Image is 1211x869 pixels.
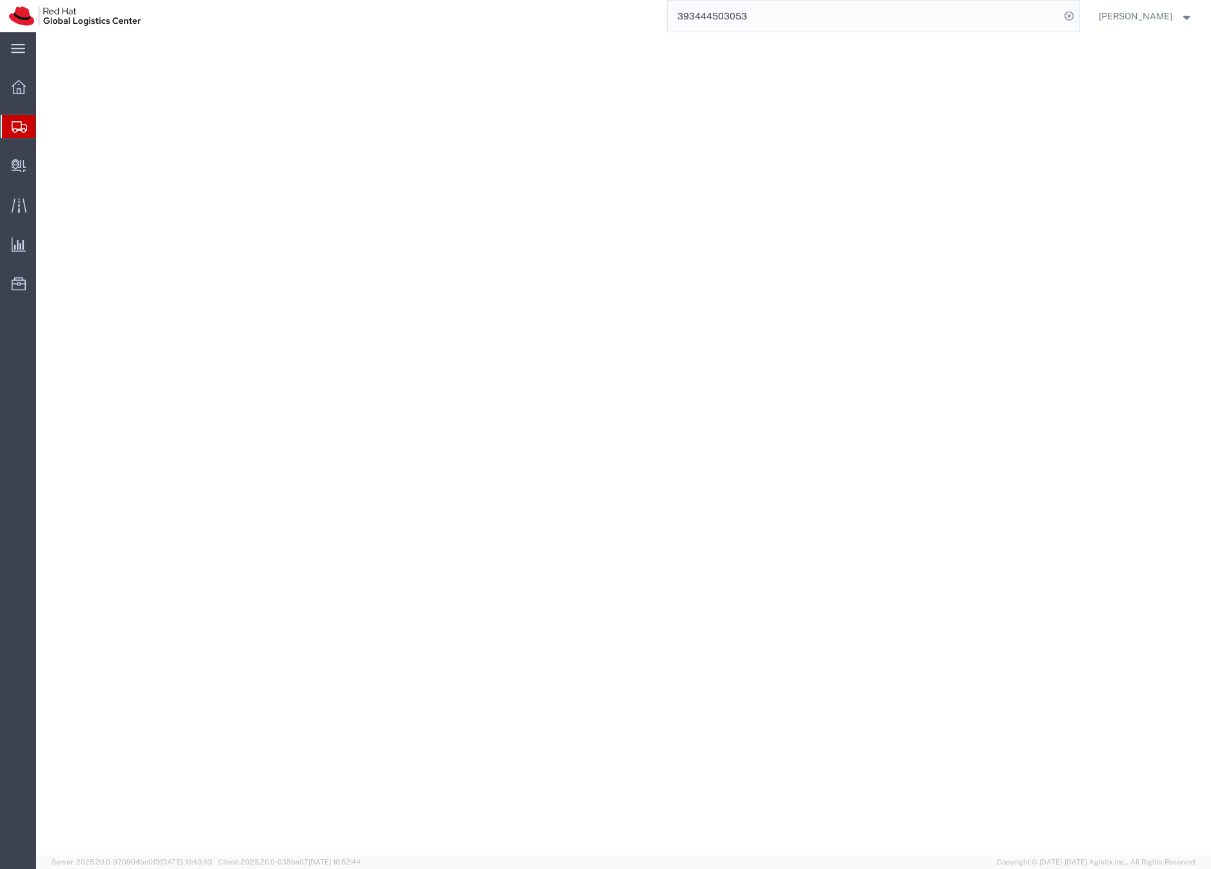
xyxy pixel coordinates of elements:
img: logo [9,6,141,26]
span: Client: 2025.20.0-035ba07 [218,858,361,866]
span: Server: 2025.20.0-970904bc0f3 [52,858,212,866]
iframe: FS Legacy Container [36,32,1211,855]
input: Search for shipment number, reference number [668,1,1060,32]
button: [PERSON_NAME] [1098,8,1194,24]
span: [DATE] 10:43:43 [160,858,212,866]
span: Sona Mala [1099,9,1172,23]
span: [DATE] 10:52:44 [308,858,361,866]
span: Copyright © [DATE]-[DATE] Agistix Inc., All Rights Reserved [997,857,1196,868]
